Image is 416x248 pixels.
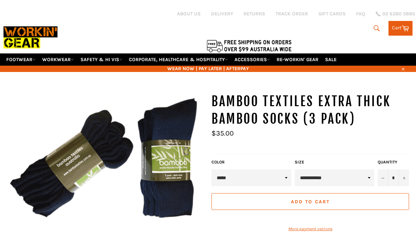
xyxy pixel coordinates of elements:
[378,169,388,186] button: Reduce item quantity by one
[388,21,413,36] a: Cart
[356,10,365,17] a: FAQ
[382,12,415,16] span: 02 6280 5885
[232,53,273,66] a: ACCESSORIES
[211,226,409,232] a: More payment options
[276,10,308,17] a: TRACK ORDER
[376,12,415,16] a: 02 6280 5885
[291,199,330,205] span: Add to Cart
[378,159,409,165] label: Quantity
[295,159,375,165] label: Size
[318,10,346,17] a: GIFT CARDS
[322,53,339,66] a: SALE
[274,53,321,66] a: RE-WORKIN' GEAR
[211,129,234,137] span: $35.00
[126,53,231,66] a: CORPORATE, HEALTHCARE & HOSPITALITY
[211,93,413,127] h1: Bamboo Textiles Extra Thick Bamboo Socks (3 Pack)
[211,159,291,165] label: Color
[39,53,77,66] a: WORKWEAR
[211,193,409,210] button: Add to Cart
[3,65,413,72] span: WEAR NOW | PAY LATER | AFTERPAY
[399,169,409,186] button: Increase item quantity by one
[78,53,125,66] a: SAFETY & HI VIS
[3,53,38,66] a: FOOTWEAR
[211,10,233,17] a: DELIVERY
[3,23,57,52] img: Workin Gear leaders in Workwear, Safety Boots, PPE, Uniforms. Australia's No.1 in Workwear
[177,10,201,17] a: ABOUT US
[206,38,293,53] img: Flat $9.95 shipping Australia wide
[3,93,205,225] img: Bamboo Textiles Extra Thick Bamboo Socks (3 Pack) - Workin' Gear
[244,10,265,17] a: RETURNS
